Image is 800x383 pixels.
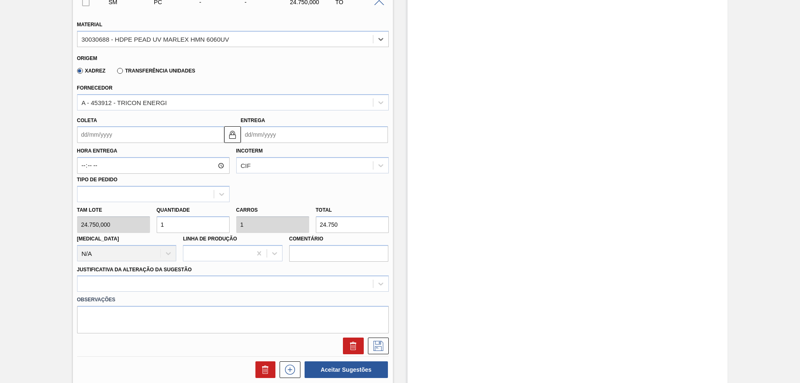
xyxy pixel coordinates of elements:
[251,361,275,378] div: Excluir Sugestões
[77,145,230,157] label: Hora Entrega
[339,338,364,354] div: Excluir Sugestão
[77,236,119,242] label: [MEDICAL_DATA]
[289,233,389,245] label: Comentário
[183,236,237,242] label: Linha de Produção
[77,126,224,143] input: dd/mm/yyyy
[241,162,251,169] div: CIF
[300,360,389,379] div: Aceitar Sugestões
[241,126,388,143] input: dd/mm/yyyy
[241,118,265,123] label: Entrega
[364,338,389,354] div: Salvar Sugestão
[77,85,112,91] label: Fornecedor
[77,204,150,216] label: Tam lote
[77,294,389,306] label: Observações
[236,207,258,213] label: Carros
[316,207,332,213] label: Total
[275,361,300,378] div: Nova sugestão
[227,130,237,140] img: locked
[82,99,167,106] div: A - 453912 - TRICON ENERGI
[77,22,102,28] label: Material
[82,35,229,43] div: 30030688 - HDPE PEAD UV MARLEX HMN 6060UV
[77,68,106,74] label: Xadrez
[236,148,263,154] label: Incoterm
[77,267,192,273] label: Justificativa da Alteração da Sugestão
[117,68,195,74] label: Transferência Unidades
[77,177,117,183] label: Tipo de pedido
[77,55,97,61] label: Origem
[224,126,241,143] button: locked
[77,118,97,123] label: Coleta
[305,361,388,378] button: Aceitar Sugestões
[157,207,190,213] label: Quantidade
